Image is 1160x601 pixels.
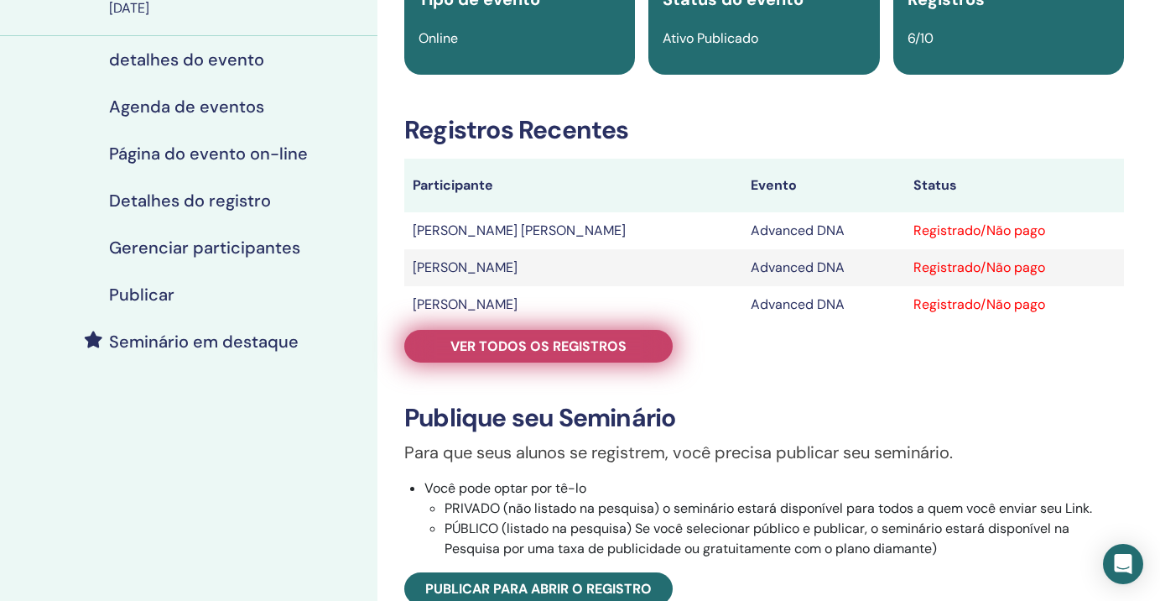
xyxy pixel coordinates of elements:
h4: Seminário em destaque [109,332,299,352]
h4: detalhes do evento [109,50,264,70]
td: [PERSON_NAME] [404,249,742,286]
div: Registrado/Não pago [913,258,1116,278]
div: Registrado/Não pago [913,221,1116,241]
div: Registrado/Não pago [913,295,1116,315]
h4: Detalhes do registro [109,191,271,211]
p: Para que seus alunos se registrem, você precisa publicar seu seminário. [404,440,1124,465]
th: Status [905,159,1124,212]
h4: Página do evento on-line [109,144,308,164]
span: Publicar para abrir o registro [425,580,652,598]
td: [PERSON_NAME] [404,286,742,323]
div: Open Intercom Messenger [1103,544,1143,584]
li: PRIVADO (não listado na pesquisa) o seminário estará disponível para todos a quem você enviar seu... [445,499,1124,519]
td: Advanced DNA [742,249,905,286]
td: Advanced DNA [742,212,905,249]
h3: Publique seu Seminário [404,403,1124,433]
span: Online [419,29,458,47]
li: Você pode optar por tê-lo [424,478,1124,559]
h4: Agenda de eventos [109,97,264,117]
h3: Registros Recentes [404,115,1124,145]
span: 6/10 [908,29,934,47]
span: Ver todos os registros [450,337,627,355]
th: Participante [404,159,742,212]
th: Evento [742,159,905,212]
h4: Gerenciar participantes [109,238,300,258]
span: Ativo Publicado [663,29,758,47]
h4: Publicar [109,285,174,305]
td: [PERSON_NAME] [PERSON_NAME] [404,212,742,249]
a: Ver todos os registros [404,330,673,363]
td: Advanced DNA [742,286,905,323]
li: PÚBLICO (listado na pesquisa) Se você selecionar público e publicar, o seminário estará disponíve... [445,519,1124,559]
